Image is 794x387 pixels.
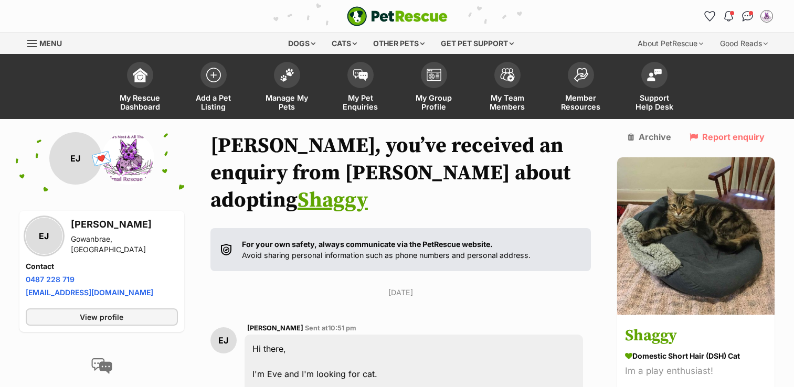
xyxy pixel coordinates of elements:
[721,8,737,25] button: Notifications
[724,11,733,21] img: notifications-46538b983faf8c2785f20acdc204bb7945ddae34d4c08c2a6579f10ce5e182be.svg
[353,69,368,81] img: pet-enquiries-icon-7e3ad2cf08bfb03b45e93fb7055b45f3efa6380592205ae92323e6603595dc1f.svg
[324,57,397,119] a: My Pet Enquiries
[26,308,178,326] a: View profile
[625,351,767,362] div: Domestic Short Hair (DSH) Cat
[433,33,521,54] div: Get pet support
[690,132,765,142] a: Report enquiry
[210,327,237,353] div: EJ
[758,8,775,25] button: My account
[647,69,662,81] img: help-desk-icon-fdf02630f3aa405de69fd3d07c3f3aa587a6932b1a1747fa1d2bba05be0121f9.svg
[298,187,368,213] a: Shaggy
[90,147,113,170] span: 💌
[117,93,164,111] span: My Rescue Dashboard
[26,275,75,284] a: 0487 228 719
[397,57,471,119] a: My Group Profile
[557,93,605,111] span: Member Resources
[26,288,153,297] a: [EMAIL_ADDRESS][DOMAIN_NAME]
[210,132,591,214] h1: [PERSON_NAME], you’ve received an enquiry from [PERSON_NAME] about adopting
[713,33,775,54] div: Good Reads
[242,239,531,261] p: Avoid sharing personal information such as phone numbers and personal address.
[761,11,772,21] img: Robyn Hunter profile pic
[347,6,448,26] a: PetRescue
[71,217,178,232] h3: [PERSON_NAME]
[305,324,356,332] span: Sent at
[242,240,493,249] strong: For your own safety, always communicate via the PetRescue website.
[103,57,177,119] a: My Rescue Dashboard
[263,93,311,111] span: Manage My Pets
[625,325,767,348] h3: Shaggy
[337,93,384,111] span: My Pet Enquiries
[630,33,711,54] div: About PetRescue
[618,57,691,119] a: Support Help Desk
[742,11,753,21] img: chat-41dd97257d64d25036548639549fe6c8038ab92f7586957e7f3b1b290dea8141.svg
[49,132,102,185] div: EJ
[247,324,303,332] span: [PERSON_NAME]
[410,93,458,111] span: My Group Profile
[628,132,671,142] a: Archive
[190,93,237,111] span: Add a Pet Listing
[210,287,591,298] p: [DATE]
[281,33,323,54] div: Dogs
[206,68,221,82] img: add-pet-listing-icon-0afa8454b4691262ce3f59096e99ab1cd57d4a30225e0717b998d2c9b9846f56.svg
[250,57,324,119] a: Manage My Pets
[574,68,588,82] img: member-resources-icon-8e73f808a243e03378d46382f2149f9095a855e16c252ad45f914b54edf8863c.svg
[177,57,250,119] a: Add a Pet Listing
[471,57,544,119] a: My Team Members
[39,39,62,48] span: Menu
[484,93,531,111] span: My Team Members
[631,93,678,111] span: Support Help Desk
[702,8,775,25] ul: Account quick links
[625,364,767,379] div: Im a play enthusiast!
[500,68,515,82] img: team-members-icon-5396bd8760b3fe7c0b43da4ab00e1e3bb1a5d9ba89233759b79545d2d3fc5d0d.svg
[26,218,62,254] div: EJ
[366,33,432,54] div: Other pets
[739,8,756,25] a: Conversations
[324,33,364,54] div: Cats
[26,261,178,272] h4: Contact
[702,8,718,25] a: Favourites
[328,324,356,332] span: 10:51 pm
[80,311,123,322] span: View profile
[91,358,112,374] img: conversation-icon-4a6f8262b818ee0b60e3300018af0b2d0b884aa5de6e9bcb8d3d4eeb1a70a7c4.svg
[347,6,448,26] img: logo-e224e6f780fb5917bec1dbf3a21bbac754714ae5b6737aabdf751b685950b380.svg
[27,33,69,52] a: Menu
[617,157,775,315] img: Shaggy
[427,69,441,81] img: group-profile-icon-3fa3cf56718a62981997c0bc7e787c4b2cf8bcc04b72c1350f741eb67cf2f40e.svg
[133,68,147,82] img: dashboard-icon-eb2f2d2d3e046f16d808141f083e7271f6b2e854fb5c12c21221c1fb7104beca.svg
[280,68,294,82] img: manage-my-pets-icon-02211641906a0b7f246fdf0571729dbe1e7629f14944591b6c1af311fb30b64b.svg
[102,132,154,185] img: Robyn's Nest Animal Rescue profile pic
[71,234,178,255] div: Gowanbrae, [GEOGRAPHIC_DATA]
[544,57,618,119] a: Member Resources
